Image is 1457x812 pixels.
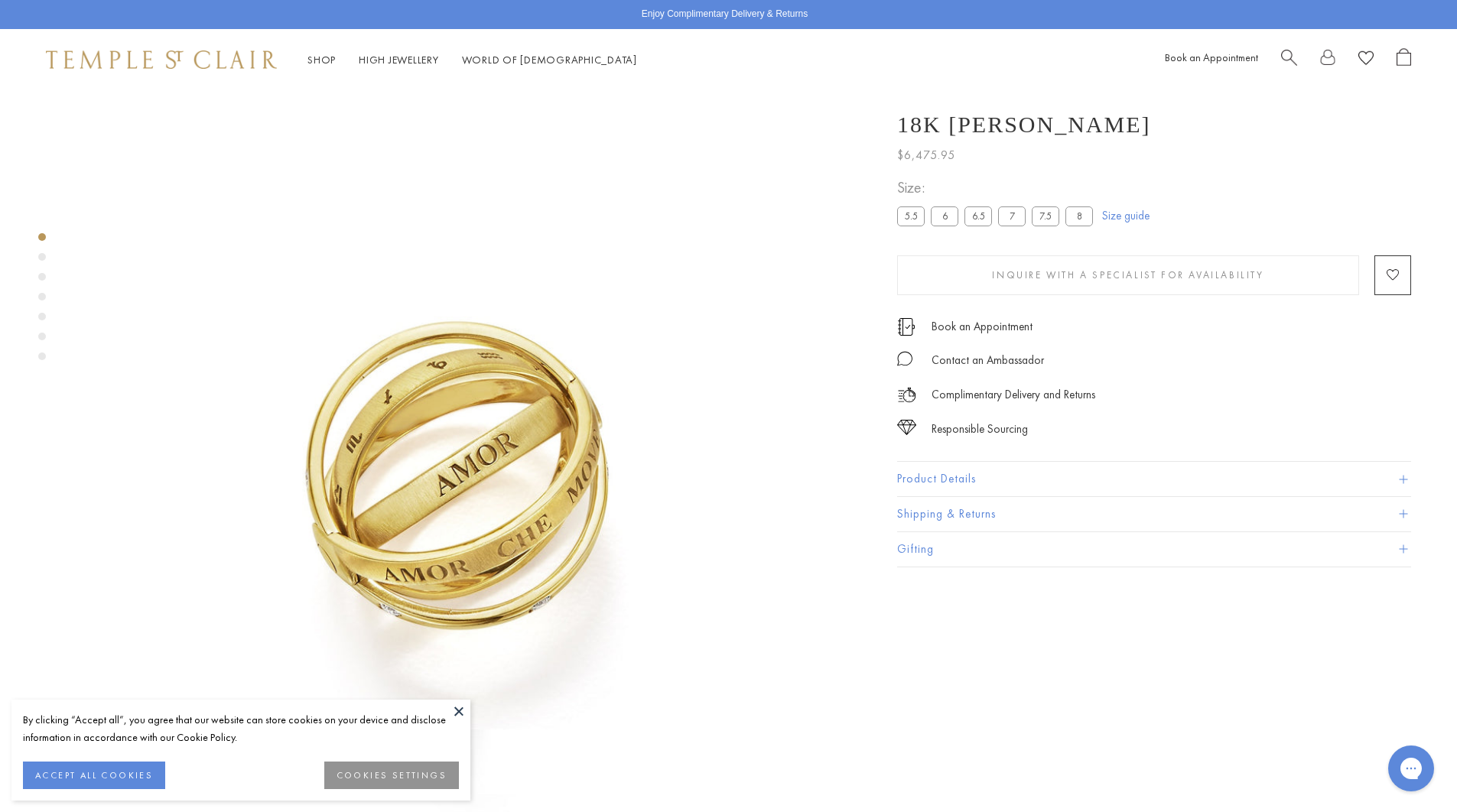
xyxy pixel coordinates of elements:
nav: Main navigation [307,50,637,70]
a: Size guide [1102,208,1150,223]
img: icon_delivery.svg [897,385,916,404]
h1: 18K [PERSON_NAME] [897,112,1151,138]
span: Size: [897,175,1099,200]
div: Responsible Sourcing [932,420,1028,439]
label: 7.5 [1032,206,1059,226]
label: 6.5 [964,206,992,226]
img: MessageIcon-01_2.svg [897,351,912,366]
button: Gifting [897,532,1411,567]
label: 8 [1065,206,1093,226]
a: Book an Appointment [1165,50,1258,64]
button: Inquire With A Specialist for Availability [897,255,1359,295]
a: World of [DEMOGRAPHIC_DATA]World of [DEMOGRAPHIC_DATA] [462,53,637,67]
span: $6,475.95 [897,145,955,165]
a: Search [1281,48,1297,72]
img: Temple St. Clair [46,50,277,69]
img: icon_appointment.svg [897,318,916,336]
div: Contact an Ambassador [932,351,1044,370]
a: ShopShop [307,53,336,67]
button: ACCEPT ALL COOKIES [23,762,165,789]
span: Inquire With A Specialist for Availability [992,268,1263,281]
label: 7 [998,206,1026,226]
button: Shipping & Returns [897,497,1411,531]
p: Enjoy Complimentary Delivery & Returns [642,7,808,22]
div: Product gallery navigation [38,229,46,372]
button: Product Details [897,462,1411,496]
a: High JewelleryHigh Jewellery [359,53,439,67]
a: View Wishlist [1358,48,1374,72]
div: By clicking “Accept all”, you agree that our website can store cookies on your device and disclos... [23,711,459,746]
img: icon_sourcing.svg [897,420,916,435]
label: 6 [931,206,958,226]
p: Complimentary Delivery and Returns [932,385,1095,404]
button: COOKIES SETTINGS [324,762,459,789]
iframe: Gorgias live chat messenger [1381,740,1442,797]
a: Book an Appointment [932,318,1033,335]
label: 5.5 [897,206,925,226]
a: Open Shopping Bag [1397,48,1411,72]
